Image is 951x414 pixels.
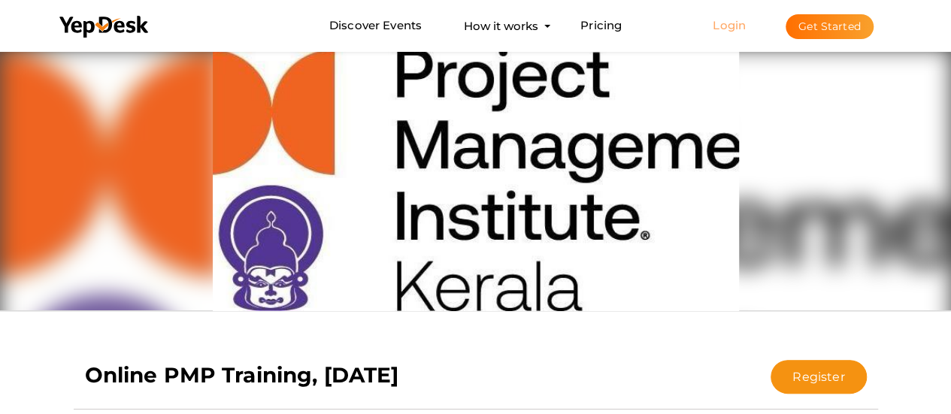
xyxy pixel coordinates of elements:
a: Pricing [580,12,622,40]
button: Get Started [786,14,874,39]
button: Register [771,360,866,394]
img: LQEZLVX2_normal.jpeg [213,48,739,311]
a: Login [713,18,746,32]
a: Discover Events [329,12,422,40]
button: How it works [459,12,543,40]
b: Online PMP Training, [DATE] [85,362,399,388]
